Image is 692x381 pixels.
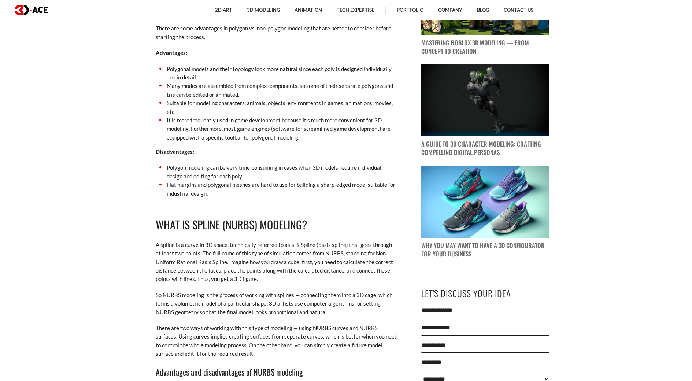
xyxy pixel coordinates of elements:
img: blog post image [421,166,549,238]
p: So NURBS modeling is the process of working with splines — connecting them into a 3D cage, which ... [156,291,397,317]
a: blog post image A Guide to 3D Character Modeling: Crafting Compelling Digital Personas [421,64,549,157]
p: Let's Discuss Your Idea [421,285,549,302]
h3: Advantages and disadvantages of NURBS modeling [156,366,397,378]
p: Advantages: [156,49,397,57]
img: blog post image [421,64,549,137]
li: Polygonal models and their topology look more natural since each poly is designed individually an... [156,65,397,82]
img: logo dark [15,5,48,15]
p: Disadvantages: [156,148,397,156]
li: Suitable for modeling characters, animals, objects, environments in games, animations, movies, etc. [156,99,397,116]
li: It is more frequently used in game development because it’s much more convenient for 3D modeling.... [156,116,397,142]
p: A spline is a curve in 3D space, technically referred to as a B-Spline (basis spline) that goes t... [156,241,397,284]
p: Why You May Want to Have a 3D Configurator for Your Business [421,241,549,258]
p: Mastering Roblox 3D Modeling — From Concept to Creation [421,39,549,56]
p: There are some advantages in polygon vs. non-polygon modeling that are better to consider before ... [156,24,397,41]
p: A Guide to 3D Character Modeling: Crafting Compelling Digital Personas [421,140,549,157]
li: Many modes are assembled from complex components, so some of their separate polygons and tris can... [156,82,397,99]
li: Polygon modeling can be very time-consuming in cases when 3D models require individual design and... [156,163,397,181]
a: blog post image Why You May Want to Have a 3D Configurator for Your Business [421,166,549,258]
p: There are two ways of working with this type of modeling — using NURBS curves and NURBS surfaces.... [156,324,397,358]
li: Flat margins and polygonal meshes are hard to use for building a sharp-edged model suitable for i... [156,181,397,198]
h2: What is Spline (NURBS) Modeling? [156,216,397,233]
